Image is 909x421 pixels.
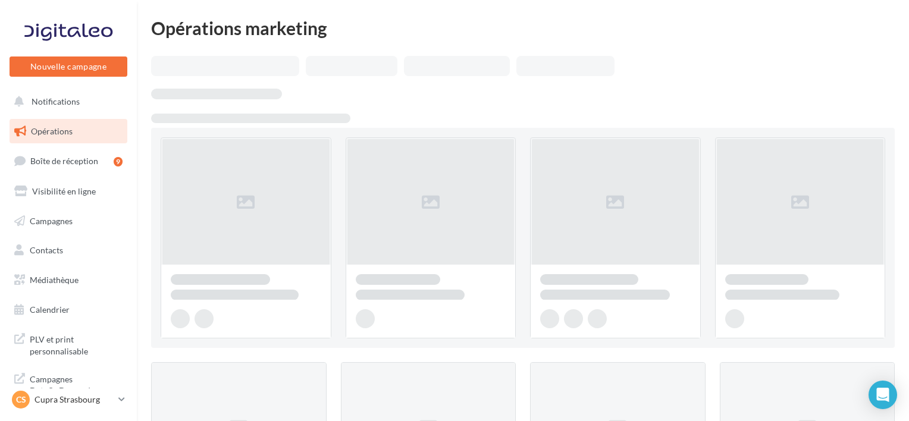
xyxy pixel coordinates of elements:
[151,19,895,37] div: Opérations marketing
[7,89,125,114] button: Notifications
[7,326,130,362] a: PLV et print personnalisable
[10,388,127,411] a: CS Cupra Strasbourg
[7,268,130,293] a: Médiathèque
[30,245,63,255] span: Contacts
[10,56,127,77] button: Nouvelle campagne
[7,209,130,234] a: Campagnes
[35,394,114,406] p: Cupra Strasbourg
[32,186,96,196] span: Visibilité en ligne
[30,331,123,357] span: PLV et print personnalisable
[31,126,73,136] span: Opérations
[30,215,73,225] span: Campagnes
[7,179,130,204] a: Visibilité en ligne
[30,275,79,285] span: Médiathèque
[869,381,897,409] div: Open Intercom Messenger
[7,366,130,401] a: Campagnes DataOnDemand
[30,156,98,166] span: Boîte de réception
[7,297,130,322] a: Calendrier
[32,96,80,106] span: Notifications
[30,304,70,315] span: Calendrier
[7,238,130,263] a: Contacts
[7,119,130,144] a: Opérations
[114,157,123,166] div: 9
[30,371,123,397] span: Campagnes DataOnDemand
[16,394,26,406] span: CS
[7,148,130,174] a: Boîte de réception9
